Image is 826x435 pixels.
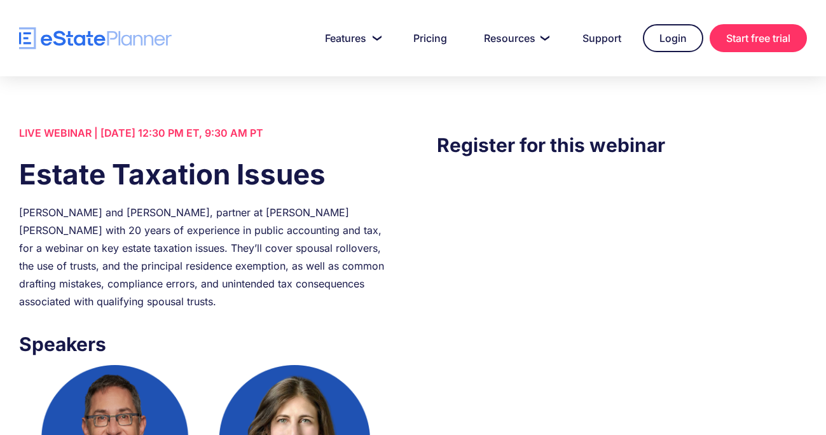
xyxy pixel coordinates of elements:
[19,155,389,194] h1: Estate Taxation Issues
[710,24,807,52] a: Start free trial
[567,25,637,51] a: Support
[437,130,807,160] h3: Register for this webinar
[469,25,561,51] a: Resources
[437,185,807,401] iframe: Form 0
[398,25,462,51] a: Pricing
[310,25,392,51] a: Features
[643,24,703,52] a: Login
[19,204,389,310] div: [PERSON_NAME] and [PERSON_NAME], partner at [PERSON_NAME] [PERSON_NAME] with 20 years of experien...
[19,329,389,359] h3: Speakers
[19,124,389,142] div: LIVE WEBINAR | [DATE] 12:30 PM ET, 9:30 AM PT
[19,27,172,50] a: home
